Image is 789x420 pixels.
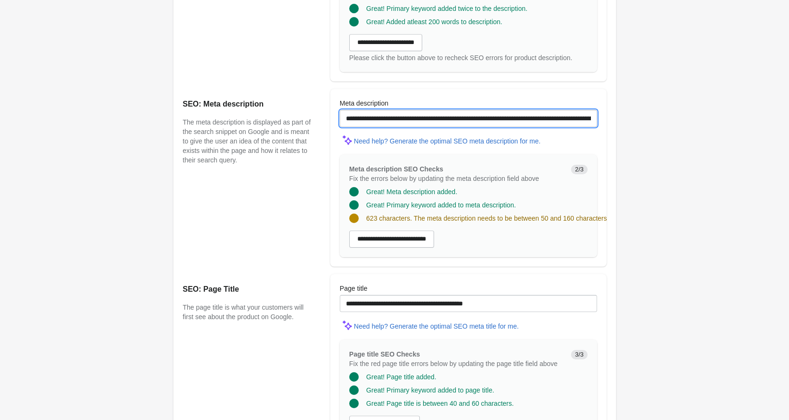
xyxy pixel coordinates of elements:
[340,318,354,332] img: MagicMinor-0c7ff6cd6e0e39933513fd390ee66b6c2ef63129d1617a7e6fa9320d2ce6cec8.svg
[354,137,541,145] div: Need help? Generate the optimal SEO meta description for me.
[571,165,587,174] span: 2/3
[366,400,514,407] span: Great! Page title is between 40 and 60 characters.
[340,284,367,293] label: Page title
[349,165,443,173] span: Meta description SEO Checks
[349,174,564,183] p: Fix the errors below by updating the meta description field above
[366,214,607,222] span: 623 characters. The meta description needs to be between 50 and 160 characters
[366,201,516,209] span: Great! Primary keyword added to meta description.
[366,5,527,12] span: Great! Primary keyword added twice to the description.
[350,133,544,150] button: Need help? Generate the optimal SEO meta description for me.
[340,98,389,108] label: Meta description
[340,133,354,147] img: MagicMinor-0c7ff6cd6e0e39933513fd390ee66b6c2ef63129d1617a7e6fa9320d2ce6cec8.svg
[349,350,420,358] span: Page title SEO Checks
[183,303,311,322] p: The page title is what your customers will first see about the product on Google.
[349,53,588,63] div: Please click the button above to recheck SEO errors for product description.
[183,117,311,165] p: The meta description is displayed as part of the search snippet on Google and is meant to give th...
[366,386,494,394] span: Great! Primary keyword added to page title.
[366,373,436,381] span: Great! Page title added.
[366,18,502,26] span: Great! Added atleast 200 words to description.
[354,322,519,330] div: Need help? Generate the optimal SEO meta title for me.
[349,359,564,368] p: Fix the red page title errors below by updating the page title field above
[183,98,311,110] h2: SEO: Meta description
[8,8,248,319] body: Rich Text Area. Press ALT-0 for help.
[350,318,523,335] button: Need help? Generate the optimal SEO meta title for me.
[183,284,311,295] h2: SEO: Page Title
[366,188,457,196] span: Great! Meta description added.
[571,350,587,359] span: 3/3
